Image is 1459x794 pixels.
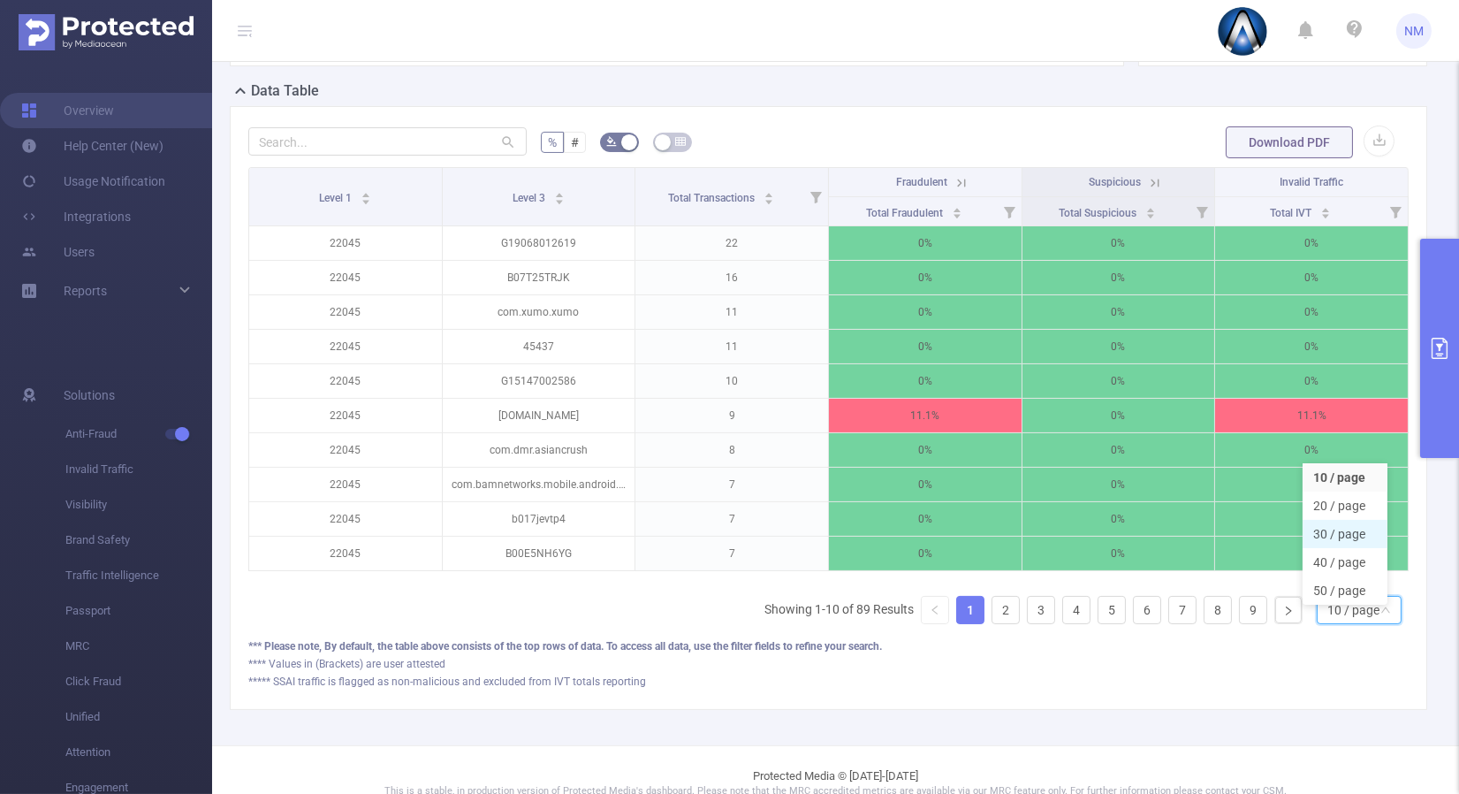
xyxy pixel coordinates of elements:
a: 4 [1063,597,1090,623]
i: icon: caret-up [1321,205,1331,210]
p: 0% [829,364,1022,398]
p: 22045 [249,330,442,363]
p: 22045 [249,468,442,501]
span: Total Fraudulent [866,207,946,219]
input: Search... [248,127,527,156]
a: Reports [64,273,107,309]
a: Usage Notification [21,164,165,199]
p: 0% [1022,364,1215,398]
li: 30 / page [1303,520,1387,548]
a: Help Center (New) [21,128,163,164]
div: **** Values in (Brackets) are user attested [248,656,1409,672]
span: Total Suspicious [1059,207,1139,219]
p: 22045 [249,364,442,398]
p: 8 [635,433,828,467]
p: 0% [1022,295,1215,329]
span: Fraudulent [896,176,947,188]
div: Sort [361,190,371,201]
a: 7 [1169,597,1196,623]
p: 22045 [249,537,442,570]
span: % [548,135,557,149]
div: Sort [764,190,774,201]
li: 4 [1062,596,1090,624]
p: 11.1% [1215,399,1408,432]
div: ***** SSAI traffic is flagged as non-malicious and excluded from IVT totals reporting [248,674,1409,690]
span: Invalid Traffic [65,452,212,487]
span: Reports [64,284,107,298]
p: 0% [1215,226,1408,260]
p: 11.1% [829,399,1022,432]
li: 3 [1027,596,1055,624]
li: 10 / page [1303,463,1387,492]
p: 0% [1215,433,1408,467]
li: 2 [992,596,1020,624]
p: 22045 [249,399,442,432]
i: Filter menu [1189,197,1214,225]
p: 0% [1022,399,1215,432]
i: icon: caret-down [361,197,371,202]
li: 7 [1168,596,1197,624]
i: Filter menu [803,168,828,225]
span: Suspicious [1089,176,1141,188]
p: 0% [829,433,1022,467]
p: 0% [1215,502,1408,536]
i: icon: caret-up [554,190,564,195]
p: com.xumo.xumo [443,295,635,329]
button: Download PDF [1226,126,1353,158]
p: 0% [1022,468,1215,501]
i: icon: caret-up [361,190,371,195]
span: MRC [65,629,212,664]
li: 5 [1098,596,1126,624]
p: 0% [1215,330,1408,363]
span: Solutions [64,378,115,413]
span: Traffic Intelligence [65,558,212,593]
i: icon: bg-colors [606,136,617,147]
p: 22045 [249,261,442,294]
i: icon: caret-up [952,205,961,210]
p: 0% [1022,226,1215,260]
p: 10 [635,364,828,398]
div: Sort [1145,205,1156,216]
li: 20 / page [1303,492,1387,520]
i: Filter menu [1383,197,1408,225]
span: Anti-Fraud [65,416,212,452]
a: 8 [1204,597,1231,623]
span: Passport [65,593,212,629]
li: 9 [1239,596,1267,624]
a: 2 [992,597,1019,623]
p: 0% [829,537,1022,570]
a: 6 [1134,597,1160,623]
i: icon: caret-down [1145,211,1155,217]
p: 0% [829,295,1022,329]
p: 0% [1215,261,1408,294]
span: NM [1404,13,1424,49]
i: icon: down [1380,605,1391,617]
a: Users [21,234,95,270]
p: B07T25TRJK [443,261,635,294]
p: 11 [635,330,828,363]
div: Sort [554,190,565,201]
p: 45437 [443,330,635,363]
li: 50 / page [1303,576,1387,605]
p: 22045 [249,226,442,260]
p: 7 [635,537,828,570]
p: 0% [1022,261,1215,294]
p: 0% [1022,502,1215,536]
h2: Data Table [251,80,319,102]
i: icon: caret-up [1145,205,1155,210]
p: 0% [1022,537,1215,570]
p: 0% [829,468,1022,501]
li: Previous Page [921,596,949,624]
p: 0% [829,502,1022,536]
li: 1 [956,596,984,624]
span: Level 1 [319,192,354,204]
p: 0% [829,226,1022,260]
div: Sort [1320,205,1331,216]
i: icon: table [675,136,686,147]
p: G15147002586 [443,364,635,398]
i: icon: caret-down [554,197,564,202]
li: 40 / page [1303,548,1387,576]
p: 0% [1215,468,1408,501]
p: G19068012619 [443,226,635,260]
i: icon: caret-down [1321,211,1331,217]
